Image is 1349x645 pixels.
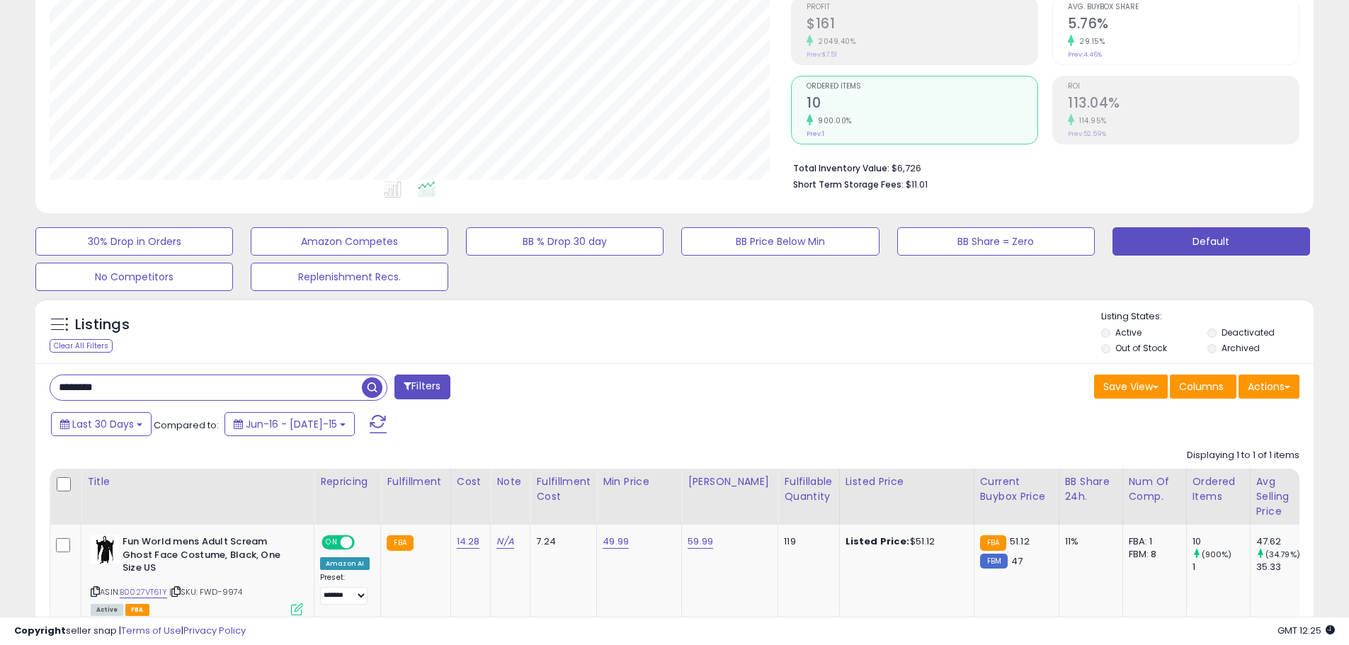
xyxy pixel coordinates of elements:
div: Cost [457,474,485,489]
span: Columns [1179,379,1224,394]
span: 2025-08-15 12:25 GMT [1277,624,1335,637]
button: Replenishment Recs. [251,263,448,291]
div: FBM: 8 [1129,548,1176,561]
span: Last 30 Days [72,417,134,431]
button: Filters [394,375,450,399]
small: 29.15% [1074,36,1105,47]
h2: 113.04% [1068,95,1299,114]
small: 114.95% [1074,115,1107,126]
div: Clear All Filters [50,339,113,353]
div: 10 [1193,535,1250,548]
button: Jun-16 - [DATE]-15 [224,412,355,436]
small: Prev: 4.46% [1068,50,1102,59]
small: FBA [387,535,413,551]
a: B0027VT61Y [120,586,167,598]
small: 900.00% [813,115,852,126]
div: 47.62 [1256,535,1314,548]
label: Out of Stock [1115,342,1167,354]
span: | SKU: FWD-9974 [169,586,243,598]
div: 1 [1193,561,1250,573]
button: Amazon Competes [251,227,448,256]
div: Title [87,474,308,489]
p: Listing States: [1101,310,1314,324]
div: Amazon AI [320,557,370,570]
div: FBA: 1 [1129,535,1176,548]
span: $11.01 [906,178,928,191]
b: Total Inventory Value: [793,162,889,174]
span: Compared to: [154,418,219,432]
div: 7.24 [536,535,586,548]
small: FBA [980,535,1006,551]
button: Default [1112,227,1310,256]
label: Active [1115,326,1142,338]
small: (34.79%) [1265,549,1300,560]
small: Prev: 1 [807,130,824,138]
span: 47 [1011,554,1023,568]
button: Save View [1094,375,1168,399]
button: BB % Drop 30 day [466,227,664,256]
small: Prev: $7.51 [807,50,837,59]
strong: Copyright [14,624,66,637]
h2: $161 [807,16,1037,35]
div: Num of Comp. [1129,474,1180,504]
span: Avg. Buybox Share [1068,4,1299,11]
div: ASIN: [91,535,303,614]
button: BB Price Below Min [681,227,879,256]
div: Min Price [603,474,676,489]
div: 35.33 [1256,561,1314,573]
span: All listings currently available for purchase on Amazon [91,604,123,616]
a: 59.99 [688,535,713,549]
span: ON [323,537,341,549]
span: Profit [807,4,1037,11]
b: Listed Price: [846,535,910,548]
div: Fulfillment Cost [536,474,591,504]
button: BB Share = Zero [897,227,1095,256]
span: ROI [1068,83,1299,91]
small: FBM [980,554,1008,569]
div: Displaying 1 to 1 of 1 items [1187,449,1299,462]
span: Jun-16 - [DATE]-15 [246,417,337,431]
button: Last 30 Days [51,412,152,436]
div: Note [496,474,524,489]
div: Fulfillment [387,474,444,489]
h2: 5.76% [1068,16,1299,35]
a: Terms of Use [121,624,181,637]
small: Prev: 52.59% [1068,130,1106,138]
span: OFF [353,537,375,549]
div: [PERSON_NAME] [688,474,772,489]
div: Ordered Items [1193,474,1244,504]
label: Archived [1222,342,1260,354]
div: seller snap | | [14,624,246,638]
img: 31nVyAPtT4L._SL40_.jpg [91,535,119,564]
div: BB Share 24h. [1065,474,1117,504]
div: 11% [1065,535,1112,548]
label: Deactivated [1222,326,1275,338]
a: Privacy Policy [183,624,246,637]
div: Fulfillable Quantity [784,474,833,504]
h5: Listings [75,315,130,335]
a: 14.28 [457,535,480,549]
div: $51.12 [846,535,963,548]
a: 49.99 [603,535,629,549]
div: 119 [784,535,828,548]
li: $6,726 [793,159,1289,176]
button: Actions [1239,375,1299,399]
small: 2049.40% [813,36,855,47]
span: Ordered Items [807,83,1037,91]
button: No Competitors [35,263,233,291]
div: Listed Price [846,474,968,489]
h2: 10 [807,95,1037,114]
span: FBA [125,604,149,616]
small: (900%) [1202,549,1232,560]
a: N/A [496,535,513,549]
div: Avg Selling Price [1256,474,1308,519]
b: Fun World mens Adult Scream Ghost Face Costume, Black, One Size US [123,535,295,578]
div: Preset: [320,573,370,605]
div: Current Buybox Price [980,474,1053,504]
span: 51.12 [1010,535,1030,548]
div: Repricing [320,474,375,489]
button: Columns [1170,375,1236,399]
button: 30% Drop in Orders [35,227,233,256]
b: Short Term Storage Fees: [793,178,904,190]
